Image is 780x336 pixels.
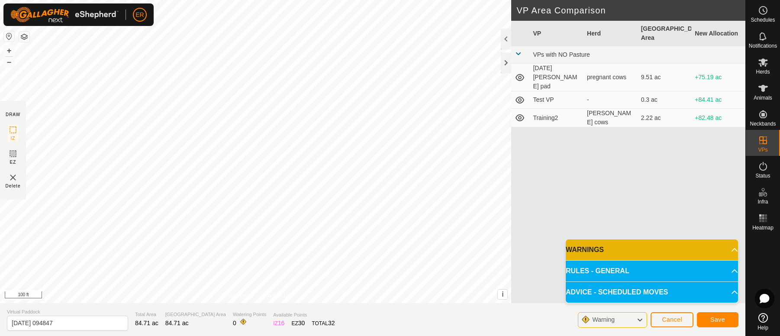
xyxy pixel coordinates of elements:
[638,109,692,127] td: 2.22 ac
[638,64,692,91] td: 9.51 ac
[752,225,774,230] span: Heatmap
[273,311,335,319] span: Available Points
[298,320,305,326] span: 30
[638,21,692,46] th: [GEOGRAPHIC_DATA] Area
[662,316,682,323] span: Cancel
[291,319,305,328] div: EZ
[6,183,21,189] span: Delete
[751,17,775,23] span: Schedules
[592,316,615,323] span: Warning
[566,245,604,255] span: WARNINGS
[312,319,335,328] div: TOTAL
[566,266,629,276] span: RULES - GENERAL
[691,91,745,109] td: +84.41 ac
[529,21,583,46] th: VP
[6,111,20,118] div: DRAW
[587,109,634,127] div: [PERSON_NAME] cows
[135,311,158,318] span: Total Area
[4,57,14,67] button: –
[529,91,583,109] td: Test VP
[135,320,158,326] span: 84.71 ac
[165,320,189,326] span: 84.71 ac
[222,292,254,300] a: Privacy Policy
[135,10,144,19] span: ER
[754,95,772,100] span: Animals
[533,51,590,58] span: VPs with NO Pasture
[19,32,29,42] button: Map Layers
[278,320,285,326] span: 16
[566,287,668,297] span: ADVICE - SCHEDULED MOVES
[233,320,236,326] span: 0
[8,172,18,183] img: VP
[529,109,583,127] td: Training2
[638,91,692,109] td: 0.3 ac
[516,5,745,16] h2: VP Area Comparison
[566,282,738,303] p-accordion-header: ADVICE - SCHEDULED MOVES
[583,21,638,46] th: Herd
[756,69,770,74] span: Herds
[587,95,634,104] div: -
[697,312,738,327] button: Save
[165,311,226,318] span: [GEOGRAPHIC_DATA] Area
[710,316,725,323] span: Save
[529,64,583,91] td: [DATE] [PERSON_NAME] pad
[328,320,335,326] span: 32
[4,31,14,42] button: Reset Map
[233,311,266,318] span: Watering Points
[4,45,14,56] button: +
[749,43,777,48] span: Notifications
[691,21,745,46] th: New Allocation
[758,147,767,152] span: VPs
[691,109,745,127] td: +82.48 ac
[750,121,776,126] span: Neckbands
[651,312,693,327] button: Cancel
[566,239,738,260] p-accordion-header: WARNINGS
[264,292,290,300] a: Contact Us
[587,73,634,82] div: pregnant cows
[10,159,16,165] span: EZ
[566,261,738,281] p-accordion-header: RULES - GENERAL
[757,325,768,330] span: Help
[502,291,503,298] span: i
[11,135,16,142] span: IZ
[757,199,768,204] span: Infra
[755,173,770,178] span: Status
[691,64,745,91] td: +75.19 ac
[746,310,780,334] a: Help
[7,308,128,316] span: Virtual Paddock
[10,7,119,23] img: Gallagher Logo
[273,319,284,328] div: IZ
[498,290,507,299] button: i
